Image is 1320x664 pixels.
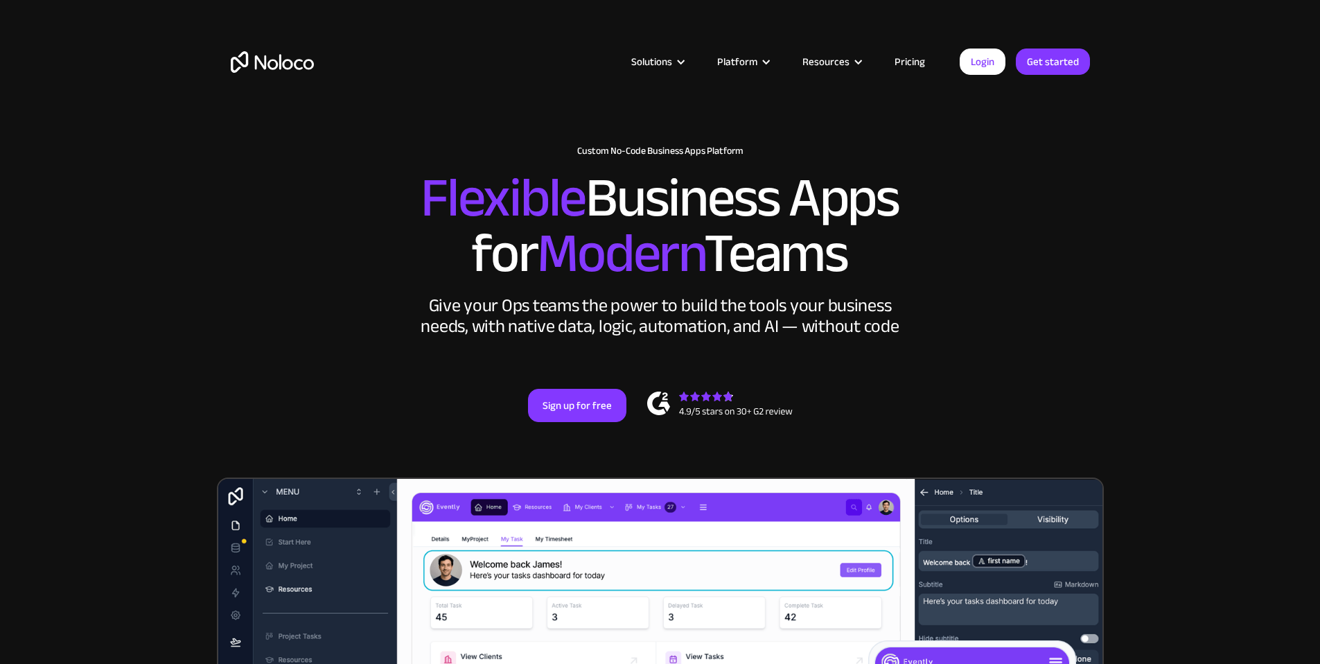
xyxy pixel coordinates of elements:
div: Resources [802,53,850,71]
div: Platform [700,53,785,71]
a: Login [960,49,1005,75]
div: Give your Ops teams the power to build the tools your business needs, with native data, logic, au... [418,295,903,337]
h2: Business Apps for Teams [231,171,1090,281]
div: Platform [717,53,757,71]
div: Solutions [614,53,700,71]
a: Get started [1016,49,1090,75]
a: home [231,51,314,73]
a: Pricing [877,53,942,71]
span: Flexible [421,146,586,250]
span: Modern [537,202,704,305]
div: Solutions [631,53,672,71]
a: Sign up for free [528,389,626,422]
div: Resources [785,53,877,71]
h1: Custom No-Code Business Apps Platform [231,146,1090,157]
